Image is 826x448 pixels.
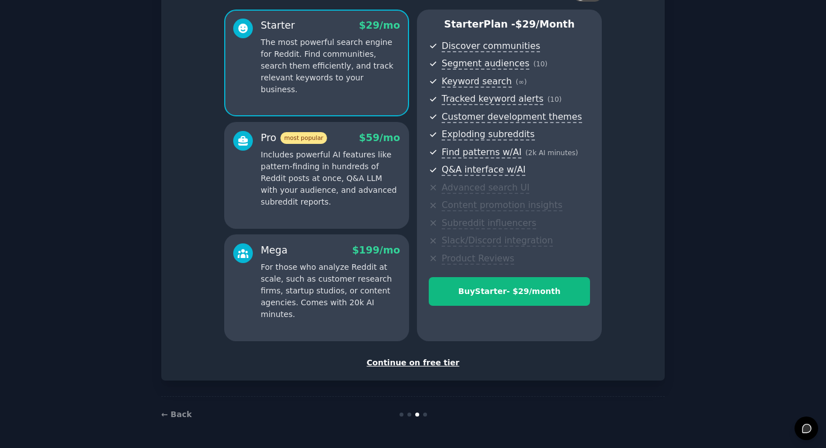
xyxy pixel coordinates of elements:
span: ( 10 ) [547,96,561,103]
span: Discover communities [442,40,540,52]
button: BuyStarter- $29/month [429,277,590,306]
span: Tracked keyword alerts [442,93,543,105]
span: Content promotion insights [442,200,562,211]
span: Keyword search [442,76,512,88]
p: Includes powerful AI features like pattern-finding in hundreds of Reddit posts at once, Q&A LLM w... [261,149,400,208]
p: For those who analyze Reddit at scale, such as customer research firms, startup studios, or conte... [261,261,400,320]
div: Buy Starter - $ 29 /month [429,286,589,297]
p: The most powerful search engine for Reddit. Find communities, search them efficiently, and track ... [261,37,400,96]
span: Subreddit influencers [442,218,536,229]
span: ( ∞ ) [516,78,527,86]
span: Find patterns w/AI [442,147,521,159]
span: Segment audiences [442,58,529,70]
span: Advanced search UI [442,182,529,194]
div: Continue on free tier [173,357,653,369]
span: $ 199 /mo [352,245,400,256]
div: Pro [261,131,327,145]
a: ← Back [161,410,192,419]
span: Slack/Discord integration [442,235,553,247]
div: Mega [261,243,288,257]
p: Starter Plan - [429,17,590,31]
span: Customer development themes [442,111,582,123]
span: $ 29 /mo [359,20,400,31]
span: ( 2k AI minutes ) [525,149,578,157]
span: most popular [280,132,328,144]
span: Q&A interface w/AI [442,164,525,176]
span: ( 10 ) [533,60,547,68]
span: Product Reviews [442,253,514,265]
span: Exploding subreddits [442,129,534,141]
span: $ 29 /month [515,19,575,30]
div: Starter [261,19,295,33]
span: $ 59 /mo [359,132,400,143]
